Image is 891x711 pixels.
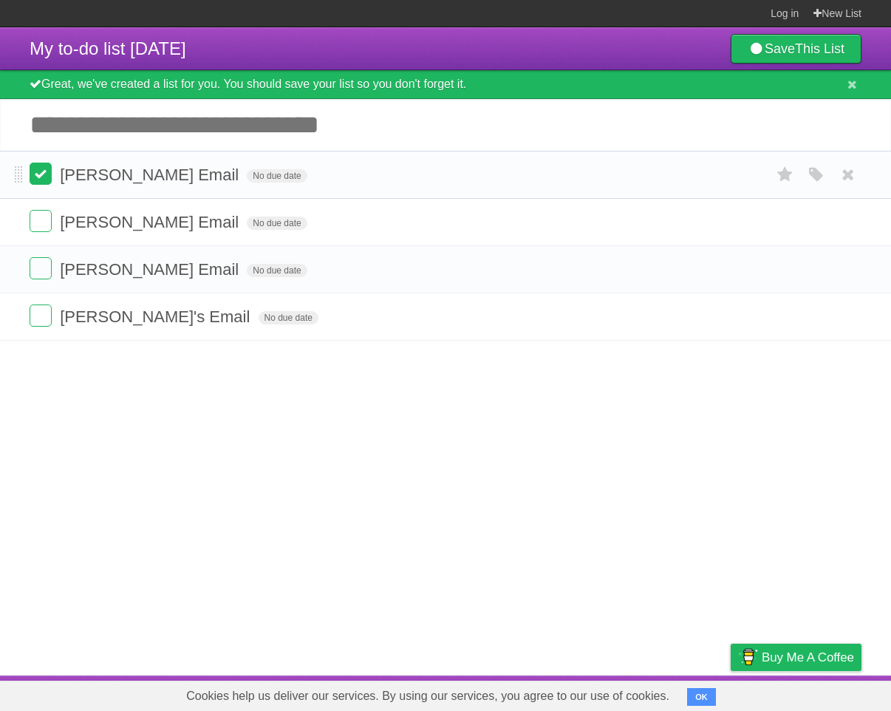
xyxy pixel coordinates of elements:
a: SaveThis List [731,34,861,64]
a: Terms [661,679,694,707]
b: This List [795,41,844,56]
label: Star task [771,163,799,187]
span: No due date [247,264,307,277]
a: Developers [583,679,643,707]
label: Done [30,210,52,232]
a: Buy me a coffee [731,644,861,671]
label: Done [30,305,52,327]
span: [PERSON_NAME]'s Email [60,307,253,326]
span: My to-do list [DATE] [30,38,186,58]
button: OK [687,688,716,706]
span: Buy me a coffee [762,644,854,670]
img: Buy me a coffee [738,644,758,670]
span: No due date [247,217,307,230]
span: Cookies help us deliver our services. By using our services, you agree to our use of cookies. [171,681,684,711]
span: No due date [259,311,318,324]
span: [PERSON_NAME] Email [60,166,242,184]
label: Done [30,257,52,279]
span: No due date [247,169,307,183]
label: Done [30,163,52,185]
a: Suggest a feature [768,679,861,707]
a: Privacy [711,679,750,707]
a: About [534,679,565,707]
span: [PERSON_NAME] Email [60,213,242,231]
span: [PERSON_NAME] Email [60,260,242,279]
